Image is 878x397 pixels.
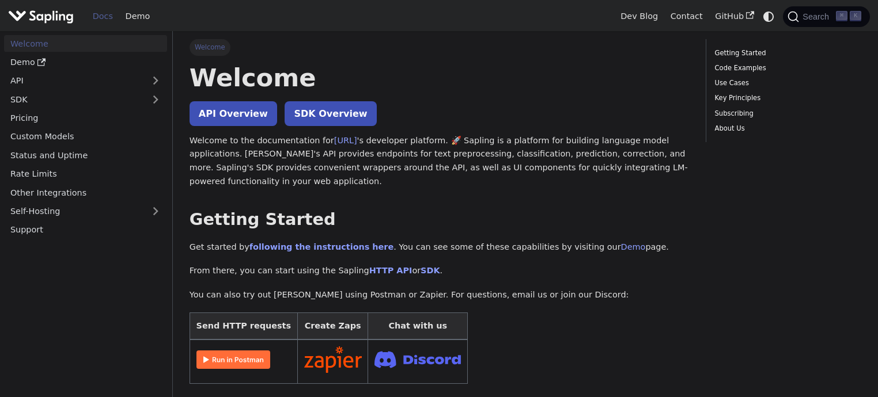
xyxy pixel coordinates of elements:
[4,128,167,145] a: Custom Models
[190,62,690,93] h1: Welcome
[8,8,74,25] img: Sapling.ai
[86,7,119,25] a: Docs
[715,78,857,89] a: Use Cases
[4,110,167,127] a: Pricing
[760,8,777,25] button: Switch between dark and light mode (currently system mode)
[715,93,857,104] a: Key Principles
[196,350,270,369] img: Run in Postman
[614,7,664,25] a: Dev Blog
[334,136,357,145] a: [URL]
[8,8,78,25] a: Sapling.ai
[799,12,836,21] span: Search
[4,72,144,89] a: API
[190,264,690,278] p: From there, you can start using the Sapling or .
[285,101,376,126] a: SDK Overview
[4,35,167,52] a: Welcome
[836,11,847,21] kbd: ⌘
[664,7,709,25] a: Contact
[190,241,690,254] p: Get started by . You can see some of these capabilities by visiting our page.
[369,266,412,275] a: HTTP API
[190,288,690,302] p: You can also try out [PERSON_NAME] using Postman or Zapier. For questions, email us or join our D...
[144,91,167,108] button: Expand sidebar category 'SDK'
[374,348,461,371] img: Join Discord
[709,7,760,25] a: GitHub
[249,242,393,251] a: following the instructions here
[190,39,690,55] nav: Breadcrumbs
[368,312,468,339] th: Chat with us
[850,11,861,21] kbd: K
[4,184,167,201] a: Other Integrations
[190,39,230,55] span: Welcome
[715,108,857,119] a: Subscribing
[4,91,144,108] a: SDK
[4,54,167,71] a: Demo
[4,166,167,182] a: Rate Limits
[297,312,368,339] th: Create Zaps
[715,48,857,59] a: Getting Started
[304,346,362,373] img: Connect in Zapier
[783,6,869,27] button: Search (Command+K)
[119,7,156,25] a: Demo
[715,123,857,134] a: About Us
[4,222,167,238] a: Support
[4,203,167,220] a: Self-Hosting
[190,101,277,126] a: API Overview
[190,312,297,339] th: Send HTTP requests
[621,242,646,251] a: Demo
[4,147,167,163] a: Status and Uptime
[715,63,857,74] a: Code Examples
[144,72,167,89] button: Expand sidebar category 'API'
[190,209,690,230] h2: Getting Started
[190,134,690,189] p: Welcome to the documentation for 's developer platform. 🚀 Sapling is a platform for building lang...
[421,266,440,275] a: SDK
